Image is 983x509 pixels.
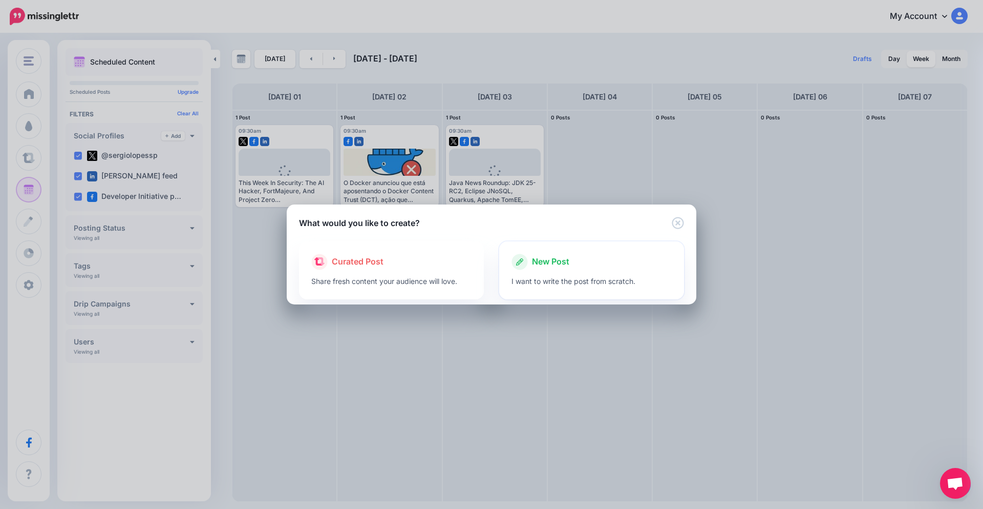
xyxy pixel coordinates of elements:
[532,255,569,269] span: New Post
[332,255,383,269] span: Curated Post
[511,275,672,287] p: I want to write the post from scratch.
[299,217,420,229] h5: What would you like to create?
[314,257,325,266] img: curate.png
[672,217,684,230] button: Close
[311,275,472,287] p: Share fresh content your audience will love.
